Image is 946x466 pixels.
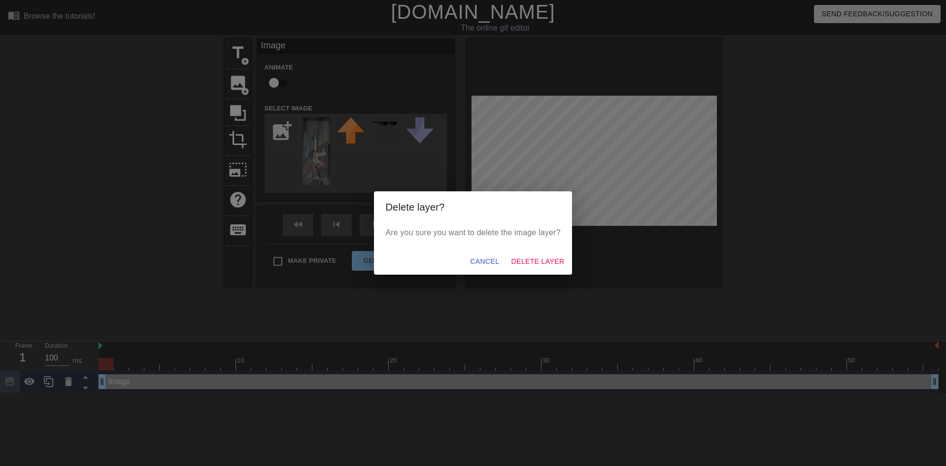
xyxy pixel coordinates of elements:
[386,199,561,215] h2: Delete layer?
[386,227,561,239] p: Are you sure you want to delete the image layer?
[511,255,564,268] span: Delete Layer
[466,252,503,271] button: Cancel
[507,252,568,271] button: Delete Layer
[470,255,499,268] span: Cancel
